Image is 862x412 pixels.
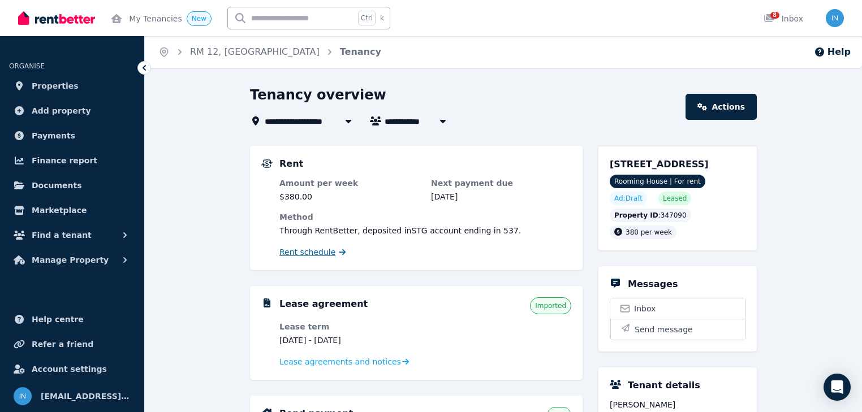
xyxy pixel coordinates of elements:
[614,194,643,203] span: Ad: Draft
[32,228,92,242] span: Find a tenant
[279,157,303,171] h5: Rent
[279,177,420,189] dt: Amount per week
[826,9,844,27] img: info@museliving.com.au
[279,321,420,332] dt: Lease term
[41,389,131,403] span: [EMAIL_ADDRESS][DOMAIN_NAME]
[279,191,420,202] dd: $380.00
[279,211,571,223] dt: Method
[340,46,381,57] a: Tenancy
[824,374,851,401] div: Open Intercom Messenger
[626,228,672,236] span: 380 per week
[9,99,135,122] a: Add property
[628,379,700,392] h5: Tenant details
[628,277,678,291] h5: Messages
[32,129,75,142] span: Payments
[9,75,135,97] a: Properties
[279,356,401,367] span: Lease agreements and notices
[279,335,420,346] dd: [DATE] - [DATE]
[663,194,687,203] span: Leased
[32,154,97,167] span: Finance report
[32,362,107,376] span: Account settings
[32,253,109,267] span: Manage Property
[9,308,135,331] a: Help centre
[686,94,757,120] a: Actions
[9,149,135,172] a: Finance report
[32,203,87,217] span: Marketplace
[279,246,335,258] span: Rent schedule
[614,211,658,220] span: Property ID
[770,12,779,19] span: 8
[145,36,395,68] nav: Breadcrumb
[535,301,566,310] span: Imported
[610,175,705,188] span: Rooming House | For rent
[9,224,135,246] button: Find a tenant
[380,14,384,23] span: k
[431,191,571,202] dd: [DATE]
[610,298,745,319] a: Inbox
[9,333,135,355] a: Refer a friend
[358,11,376,25] span: Ctrl
[279,356,409,367] a: Lease agreements and notices
[610,159,709,170] span: [STREET_ADDRESS]
[9,124,135,147] a: Payments
[32,79,79,93] span: Properties
[9,174,135,197] a: Documents
[635,324,693,335] span: Send message
[190,46,320,57] a: RM 12, [GEOGRAPHIC_DATA]
[279,226,521,235] span: Through RentBetter , deposited in STG account ending in 537 .
[764,13,803,24] div: Inbox
[18,10,95,27] img: RentBetter
[250,86,386,104] h1: Tenancy overview
[814,45,851,59] button: Help
[610,319,745,340] button: Send message
[261,159,273,168] img: Rental Payments
[279,297,368,311] h5: Lease agreement
[32,104,91,118] span: Add property
[9,358,135,380] a: Account settings
[634,303,656,314] span: Inbox
[9,62,45,70] span: ORGANISE
[610,209,691,222] div: : 347090
[431,177,571,189] dt: Next payment due
[32,313,84,326] span: Help centre
[9,249,135,271] button: Manage Property
[32,179,82,192] span: Documents
[279,246,346,258] a: Rent schedule
[32,337,93,351] span: Refer a friend
[610,399,745,410] span: [PERSON_NAME]
[14,387,32,405] img: info@museliving.com.au
[9,199,135,222] a: Marketplace
[192,15,206,23] span: New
